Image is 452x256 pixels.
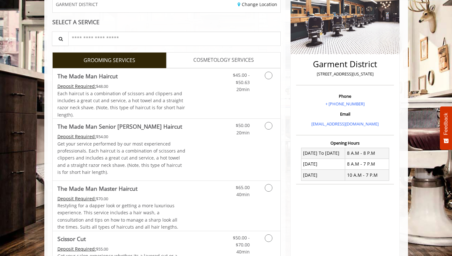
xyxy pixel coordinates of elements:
span: $50.00 [236,122,250,128]
span: $65.00 [236,184,250,190]
span: $45.00 - $50.63 [233,72,250,85]
span: This service needs some Advance to be paid before we block your appointment [57,246,96,252]
td: 10 A.M - 7 P.M [345,170,389,181]
span: Feedback [443,113,449,135]
button: Feedback - Show survey [440,106,452,150]
span: 20min [236,130,250,136]
td: [DATE] To [DATE] [301,148,345,159]
span: COSMETOLOGY SERVICES [193,56,254,64]
a: + [PHONE_NUMBER] [325,101,365,107]
h3: Phone [298,94,392,98]
b: The Made Man Haircut [57,72,118,81]
span: $50.00 - $70.00 [233,235,250,248]
a: Change Location [238,1,277,7]
td: 8 A.M - 7 P.M [345,159,389,169]
button: Service Search [52,32,69,46]
td: [DATE] [301,170,345,181]
td: 8 A.M - 8 P.M [345,148,389,159]
span: This service needs some Advance to be paid before we block your appointment [57,196,96,202]
a: [EMAIL_ADDRESS][DOMAIN_NAME] [311,121,379,127]
span: Each haircut is a combination of scissors and clippers and includes a great cut and service, a ho... [57,90,185,118]
h3: Email [298,112,392,116]
div: $55.00 [57,245,186,252]
h3: Opening Hours [296,141,394,145]
div: $70.00 [57,195,186,202]
b: The Made Man Senior [PERSON_NAME] Haircut [57,122,182,131]
div: SELECT A SERVICE [52,19,281,25]
span: Restyling for a dapper look or getting a more luxurious experience. This service includes a hair ... [57,203,178,230]
div: $54.00 [57,133,186,140]
p: [STREET_ADDRESS][US_STATE] [298,71,392,77]
b: Scissor Cut [57,234,86,243]
span: 40min [236,191,250,197]
div: $48.00 [57,83,186,90]
p: Get your service performed by our most experienced professionals. Each haircut is a combination o... [57,140,186,176]
span: 40min [236,249,250,255]
span: This service needs some Advance to be paid before we block your appointment [57,133,96,139]
span: 20min [236,86,250,92]
span: This service needs some Advance to be paid before we block your appointment [57,83,96,89]
span: GROOMING SERVICES [84,56,135,65]
h2: Garment District [298,60,392,69]
b: The Made Man Master Haircut [57,184,137,193]
span: GARMENT DISTRICT [56,2,98,7]
td: [DATE] [301,159,345,169]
